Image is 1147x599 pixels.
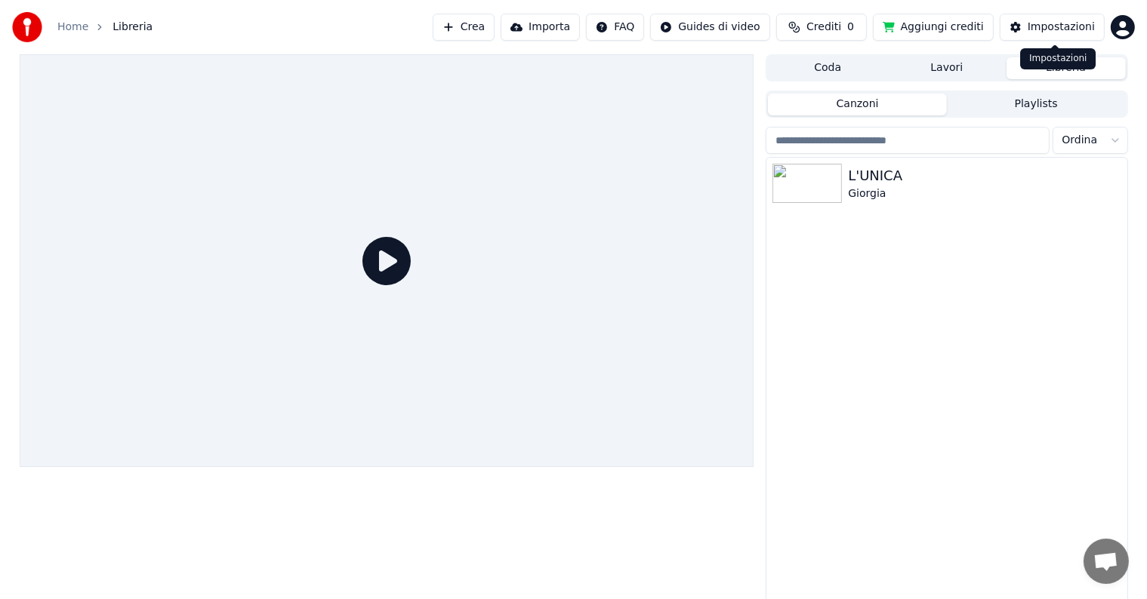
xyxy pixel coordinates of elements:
button: Aggiungi crediti [873,14,994,41]
button: Libreria [1007,57,1126,79]
span: Libreria [113,20,153,35]
button: Importa [501,14,580,41]
a: Aprire la chat [1084,539,1129,584]
div: Giorgia [848,186,1121,201]
div: Impostazioni [1028,20,1095,35]
button: FAQ [586,14,644,41]
button: Playlists [947,94,1126,115]
button: Coda [768,57,887,79]
button: Impostazioni [1000,14,1105,41]
div: Impostazioni [1020,48,1096,69]
div: L'UNICA [848,165,1121,186]
span: Ordina [1062,133,1098,148]
button: Canzoni [768,94,947,115]
button: Lavori [887,57,1007,79]
span: 0 [847,20,854,35]
span: Crediti [806,20,841,35]
img: youka [12,12,42,42]
button: Crea [433,14,495,41]
button: Guides di video [650,14,769,41]
nav: breadcrumb [57,20,153,35]
a: Home [57,20,88,35]
button: Crediti0 [776,14,867,41]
